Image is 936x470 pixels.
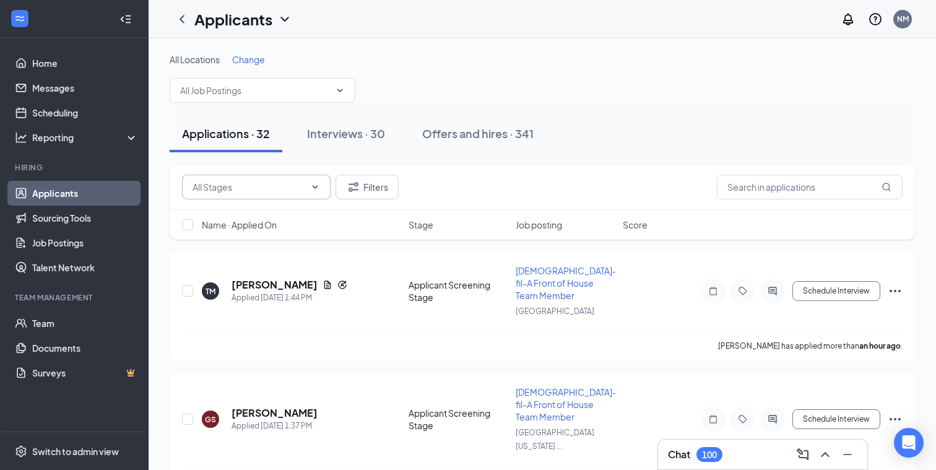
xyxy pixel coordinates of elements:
[232,420,318,432] div: Applied [DATE] 1:37 PM
[180,84,330,97] input: All Job Postings
[792,409,880,429] button: Schedule Interview
[409,279,508,303] div: Applicant Screening Stage
[409,407,508,432] div: Applicant Screening Stage
[516,219,562,231] span: Job posting
[815,445,835,464] button: ChevronUp
[335,85,345,95] svg: ChevronDown
[702,450,717,460] div: 100
[894,428,924,458] div: Open Intercom Messenger
[232,292,347,304] div: Applied [DATE] 1:44 PM
[897,14,909,24] div: NM
[232,278,318,292] h5: [PERSON_NAME]
[32,181,138,206] a: Applicants
[307,126,385,141] div: Interviews · 30
[193,180,305,194] input: All Stages
[840,447,855,462] svg: Minimize
[182,126,270,141] div: Applications · 32
[409,219,433,231] span: Stage
[32,76,138,100] a: Messages
[14,12,26,25] svg: WorkstreamLogo
[15,131,27,144] svg: Analysis
[170,54,220,65] span: All Locations
[205,414,216,425] div: GS
[32,206,138,230] a: Sourcing Tools
[735,286,750,296] svg: Tag
[735,414,750,424] svg: Tag
[32,230,138,255] a: Job Postings
[194,9,272,30] h1: Applicants
[119,13,132,25] svg: Collapse
[323,280,332,290] svg: Document
[868,12,883,27] svg: QuestionInfo
[516,386,617,422] span: [DEMOGRAPHIC_DATA]-fil-A Front of House Team Member
[516,307,594,316] span: [GEOGRAPHIC_DATA]
[422,126,534,141] div: Offers and hires · 341
[818,447,833,462] svg: ChevronUp
[32,255,138,280] a: Talent Network
[795,447,810,462] svg: ComposeMessage
[706,414,721,424] svg: Note
[15,292,136,303] div: Team Management
[232,54,265,65] span: Change
[32,445,119,458] div: Switch to admin view
[346,180,361,194] svg: Filter
[706,286,721,296] svg: Note
[792,281,880,301] button: Schedule Interview
[765,414,780,424] svg: ActiveChat
[310,182,320,192] svg: ChevronDown
[623,219,648,231] span: Score
[882,182,891,192] svg: MagnifyingGlass
[32,311,138,336] a: Team
[888,412,903,427] svg: Ellipses
[15,445,27,458] svg: Settings
[32,360,138,385] a: SurveysCrown
[206,286,215,297] div: TM
[516,428,594,451] span: [GEOGRAPHIC_DATA][US_STATE] ...
[32,131,139,144] div: Reporting
[15,162,136,173] div: Hiring
[859,341,901,350] b: an hour ago
[718,341,903,351] p: [PERSON_NAME] has applied more than .
[32,51,138,76] a: Home
[668,448,690,461] h3: Chat
[277,12,292,27] svg: ChevronDown
[175,12,189,27] svg: ChevronLeft
[32,336,138,360] a: Documents
[717,175,903,199] input: Search in applications
[793,445,813,464] button: ComposeMessage
[32,100,138,125] a: Scheduling
[202,219,277,231] span: Name · Applied On
[841,12,856,27] svg: Notifications
[838,445,857,464] button: Minimize
[516,265,617,301] span: [DEMOGRAPHIC_DATA]-fil-A Front of House Team Member
[765,286,780,296] svg: ActiveChat
[336,175,399,199] button: Filter Filters
[888,284,903,298] svg: Ellipses
[337,280,347,290] svg: Reapply
[232,406,318,420] h5: [PERSON_NAME]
